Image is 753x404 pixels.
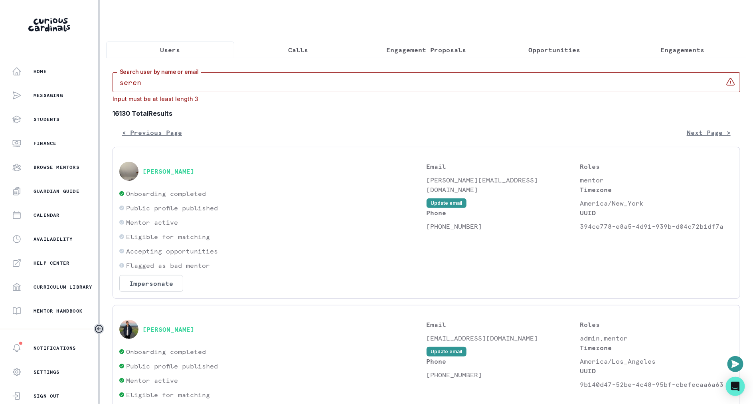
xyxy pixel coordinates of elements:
p: Settings [34,369,60,375]
img: Curious Cardinals Logo [28,18,70,32]
p: Roles [580,162,733,171]
p: Calls [289,45,308,55]
p: UUID [580,366,733,376]
p: Phone [427,356,580,366]
div: Input must be at least length 3 [113,95,740,102]
p: UUID [580,208,733,218]
p: Guardian Guide [34,188,79,194]
p: America/New_York [580,198,733,208]
p: Mentor active [126,376,178,385]
p: Phone [427,208,580,218]
p: Sign Out [34,393,60,399]
p: Help Center [34,260,69,266]
button: < Previous Page [113,125,192,141]
b: 16130 Total Results [113,109,740,118]
p: Home [34,68,47,75]
p: Engagements [661,45,705,55]
button: Update email [427,198,466,208]
p: Users [160,45,180,55]
p: Opportunities [529,45,581,55]
button: [PERSON_NAME] [142,167,194,175]
p: Flagged as bad mentor [126,261,210,270]
p: Onboarding completed [126,189,206,198]
p: Finance [34,140,56,147]
p: Public profile published [126,361,218,371]
button: Impersonate [119,275,183,292]
p: admin,mentor [580,333,733,343]
p: Timezone [580,343,733,353]
p: Curriculum Library [34,284,93,290]
p: Email [427,162,580,171]
p: [EMAIL_ADDRESS][DOMAIN_NAME] [427,333,580,343]
p: Onboarding completed [126,347,206,356]
p: Messaging [34,92,63,99]
p: Notifications [34,345,76,351]
button: [PERSON_NAME] [142,325,194,333]
p: America/Los_Angeles [580,356,733,366]
p: Accepting opportunities [126,246,218,256]
p: Timezone [580,185,733,194]
p: Eligible for matching [126,232,210,242]
p: Availability [34,236,73,242]
p: [PHONE_NUMBER] [427,370,580,380]
button: Next Page > [677,125,740,141]
p: Mentor active [126,218,178,227]
p: [PERSON_NAME][EMAIL_ADDRESS][DOMAIN_NAME] [427,175,580,194]
p: Email [427,320,580,329]
button: Update email [427,347,466,356]
p: Browse Mentors [34,164,79,170]
p: Engagement Proposals [387,45,466,55]
p: mentor [580,175,733,185]
p: 394ce778-e8a5-4d91-939b-d04c72b1df7a [580,222,733,231]
p: Public profile published [126,203,218,213]
div: Open Intercom Messenger [726,377,745,396]
p: Students [34,116,60,123]
p: [PHONE_NUMBER] [427,222,580,231]
p: 9b140d47-52be-4c48-95bf-cbefecaa6a63 [580,380,733,389]
p: Roles [580,320,733,329]
p: Eligible for matching [126,390,210,400]
button: Open or close messaging widget [727,356,743,372]
p: Mentor Handbook [34,308,83,314]
p: Calendar [34,212,60,218]
button: Toggle sidebar [94,324,104,334]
